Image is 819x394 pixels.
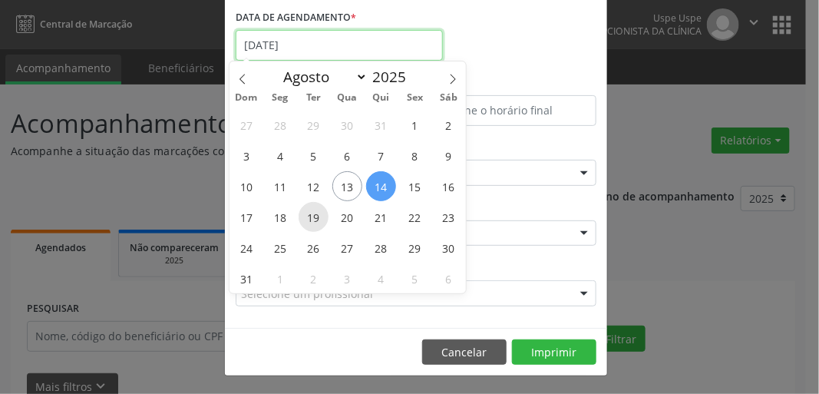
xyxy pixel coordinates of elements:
input: Selecione o horário final [420,95,596,126]
span: Setembro 6, 2025 [434,263,464,293]
span: Agosto 5, 2025 [299,141,329,171]
span: Agosto 13, 2025 [332,171,362,201]
span: Sex [398,93,432,103]
input: Selecione uma data ou intervalo [236,30,443,61]
label: DATA DE AGENDAMENTO [236,6,356,30]
span: Agosto 17, 2025 [231,202,261,232]
span: Setembro 4, 2025 [366,263,396,293]
span: Agosto 27, 2025 [332,233,362,263]
span: Agosto 16, 2025 [434,171,464,201]
span: Julho 28, 2025 [265,110,295,140]
span: Agosto 1, 2025 [400,110,430,140]
span: Agosto 19, 2025 [299,202,329,232]
span: Julho 27, 2025 [231,110,261,140]
span: Seg [263,93,297,103]
span: Agosto 20, 2025 [332,202,362,232]
span: Setembro 3, 2025 [332,263,362,293]
span: Dom [230,93,263,103]
span: Agosto 30, 2025 [434,233,464,263]
span: Agosto 6, 2025 [332,141,362,171]
span: Agosto 8, 2025 [400,141,430,171]
span: Setembro 5, 2025 [400,263,430,293]
span: Agosto 29, 2025 [400,233,430,263]
span: Agosto 28, 2025 [366,233,396,263]
span: Agosto 21, 2025 [366,202,396,232]
span: Agosto 3, 2025 [231,141,261,171]
span: Qua [331,93,365,103]
span: Setembro 1, 2025 [265,263,295,293]
span: Agosto 2, 2025 [434,110,464,140]
span: Agosto 4, 2025 [265,141,295,171]
span: Ter [297,93,331,103]
span: Julho 31, 2025 [366,110,396,140]
span: Agosto 25, 2025 [265,233,295,263]
span: Julho 30, 2025 [332,110,362,140]
span: Agosto 9, 2025 [434,141,464,171]
span: Agosto 22, 2025 [400,202,430,232]
span: Agosto 15, 2025 [400,171,430,201]
span: Agosto 18, 2025 [265,202,295,232]
span: Julho 29, 2025 [299,110,329,140]
select: Month [276,66,368,88]
span: Agosto 11, 2025 [265,171,295,201]
span: Selecione um profissional [241,286,373,302]
span: Agosto 7, 2025 [366,141,396,171]
span: Agosto 14, 2025 [366,171,396,201]
span: Agosto 31, 2025 [231,263,261,293]
span: Agosto 26, 2025 [299,233,329,263]
span: Agosto 23, 2025 [434,202,464,232]
span: Sáb [432,93,466,103]
span: Agosto 10, 2025 [231,171,261,201]
input: Year [368,67,418,87]
span: Setembro 2, 2025 [299,263,329,293]
button: Imprimir [512,339,596,366]
span: Agosto 24, 2025 [231,233,261,263]
button: Cancelar [422,339,507,366]
span: Qui [365,93,398,103]
span: Agosto 12, 2025 [299,171,329,201]
label: ATÉ [420,71,596,95]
